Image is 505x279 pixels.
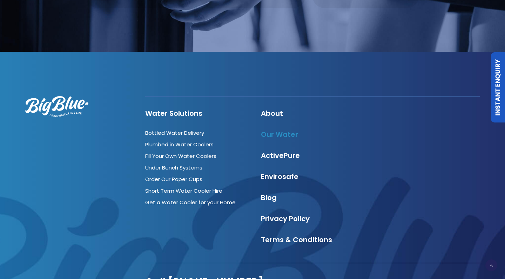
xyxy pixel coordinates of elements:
[261,193,277,202] a: Blog
[145,164,202,171] a: Under Bench Systems
[145,199,236,206] a: Get a Water Cooler for your Home
[261,129,298,139] a: Our Water
[145,152,216,160] a: Fill Your Own Water Coolers
[459,233,495,269] iframe: Chatbot
[145,187,222,194] a: Short Term Water Cooler Hire
[261,151,300,160] a: ActivePure
[261,214,310,224] a: Privacy Policy
[145,129,204,137] a: Bottled Water Delivery
[145,175,202,183] a: Order Our Paper Cups
[261,235,332,245] a: Terms & Conditions
[261,172,298,181] a: Envirosafe
[491,52,505,122] a: Instant Enquiry
[145,109,248,118] h4: Water Solutions
[145,141,214,148] a: Plumbed in Water Coolers
[261,108,283,118] a: About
